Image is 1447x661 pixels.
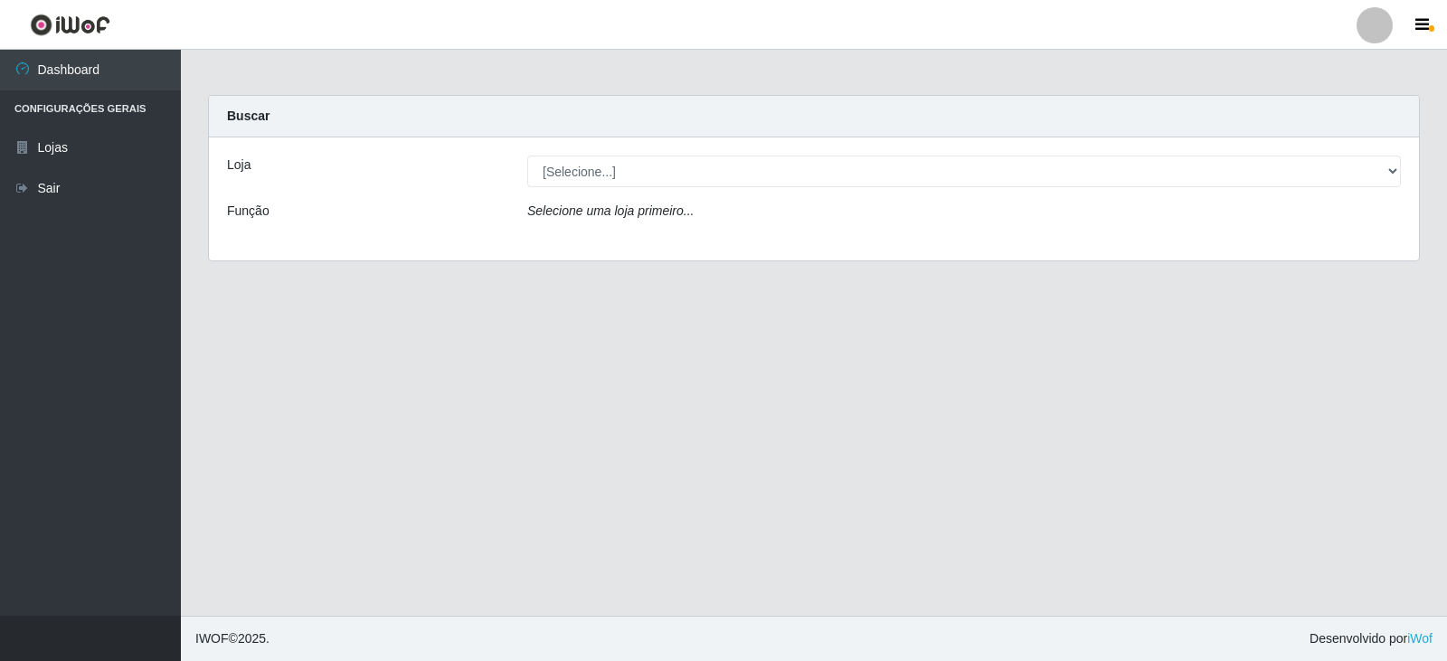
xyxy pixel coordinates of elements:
[195,631,229,646] span: IWOF
[227,109,270,123] strong: Buscar
[195,629,270,648] span: © 2025 .
[1407,631,1433,646] a: iWof
[227,202,270,221] label: Função
[527,203,694,218] i: Selecione uma loja primeiro...
[30,14,110,36] img: CoreUI Logo
[227,156,251,175] label: Loja
[1310,629,1433,648] span: Desenvolvido por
